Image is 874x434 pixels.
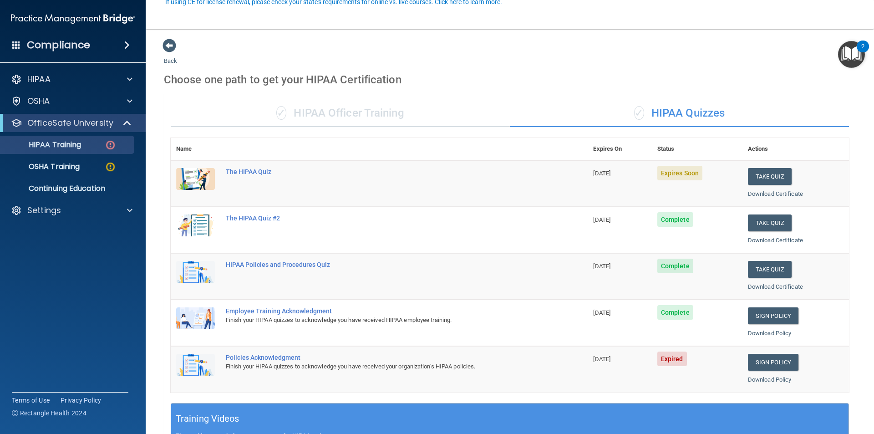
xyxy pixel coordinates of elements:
[6,184,130,193] p: Continuing Education
[226,315,542,326] div: Finish your HIPAA quizzes to acknowledge you have received HIPAA employee training.
[27,117,113,128] p: OfficeSafe University
[748,376,792,383] a: Download Policy
[748,354,798,371] a: Sign Policy
[510,100,849,127] div: HIPAA Quizzes
[657,166,702,180] span: Expires Soon
[27,74,51,85] p: HIPAA
[742,138,849,160] th: Actions
[226,168,542,175] div: The HIPAA Quiz
[657,259,693,273] span: Complete
[593,216,610,223] span: [DATE]
[27,96,50,107] p: OSHA
[176,411,239,427] h5: Training Videos
[226,307,542,315] div: Employee Training Acknowledgment
[748,261,792,278] button: Take Quiz
[6,162,80,171] p: OSHA Training
[748,283,803,290] a: Download Certificate
[748,330,792,337] a: Download Policy
[593,170,610,177] span: [DATE]
[748,237,803,244] a: Download Certificate
[12,408,86,418] span: Ⓒ Rectangle Health 2024
[593,309,610,316] span: [DATE]
[11,96,132,107] a: OSHA
[11,117,132,128] a: OfficeSafe University
[171,138,220,160] th: Name
[861,46,864,58] div: 2
[588,138,651,160] th: Expires On
[164,46,177,64] a: Back
[27,205,61,216] p: Settings
[657,352,687,366] span: Expired
[226,261,542,268] div: HIPAA Policies and Procedures Quiz
[593,356,610,363] span: [DATE]
[105,139,116,151] img: danger-circle.6113f641.png
[105,161,116,173] img: warning-circle.0cc9ac19.png
[634,106,644,120] span: ✓
[276,106,286,120] span: ✓
[11,205,132,216] a: Settings
[652,138,742,160] th: Status
[657,212,693,227] span: Complete
[11,10,135,28] img: PMB logo
[27,39,90,51] h4: Compliance
[748,168,792,185] button: Take Quiz
[11,74,132,85] a: HIPAA
[226,354,542,361] div: Policies Acknowledgment
[593,263,610,270] span: [DATE]
[748,214,792,231] button: Take Quiz
[226,361,542,372] div: Finish your HIPAA quizzes to acknowledge you have received your organization’s HIPAA policies.
[171,100,510,127] div: HIPAA Officer Training
[61,396,102,405] a: Privacy Policy
[6,140,81,149] p: HIPAA Training
[748,190,803,197] a: Download Certificate
[657,305,693,320] span: Complete
[226,214,542,222] div: The HIPAA Quiz #2
[748,307,798,324] a: Sign Policy
[838,41,865,68] button: Open Resource Center, 2 new notifications
[12,396,50,405] a: Terms of Use
[164,66,856,93] div: Choose one path to get your HIPAA Certification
